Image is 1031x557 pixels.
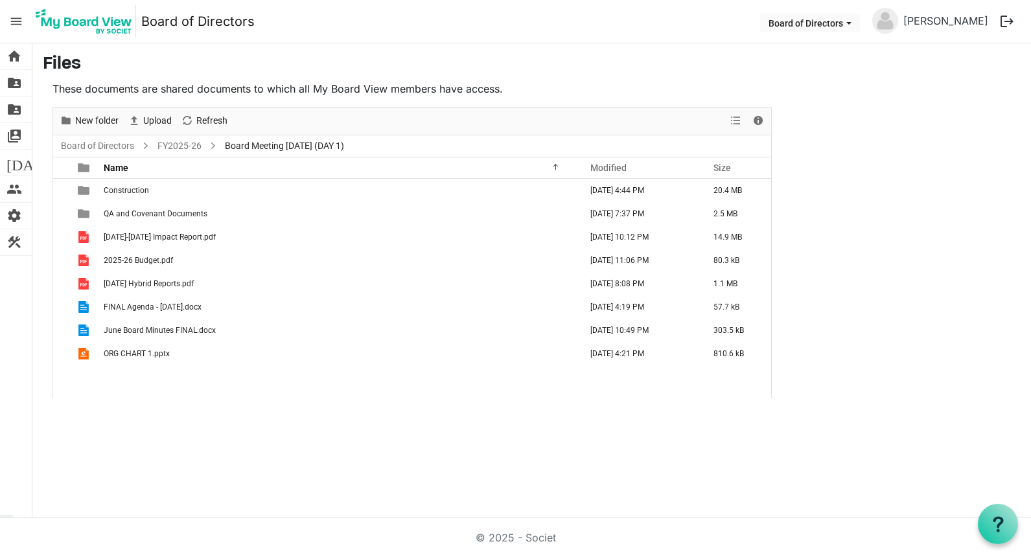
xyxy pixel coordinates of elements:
[32,5,141,38] a: My Board View Logo
[577,179,700,202] td: August 26, 2025 4:44 PM column header Modified
[100,202,577,225] td: QA and Covenant Documents is template cell column header Name
[70,202,100,225] td: is template cell column header type
[100,342,577,365] td: ORG CHART 1.pptx is template cell column header Name
[141,8,255,34] a: Board of Directors
[104,186,149,195] span: Construction
[577,202,700,225] td: August 24, 2025 7:37 PM column header Modified
[70,249,100,272] td: is template cell column header type
[6,150,56,176] span: [DATE]
[70,295,100,319] td: is template cell column header type
[747,108,769,135] div: Details
[760,14,860,32] button: Board of Directors dropdownbutton
[577,272,700,295] td: August 25, 2025 8:08 PM column header Modified
[6,97,22,122] span: folder_shared
[70,179,100,202] td: is template cell column header type
[725,108,747,135] div: View
[100,272,577,295] td: 2025.07.31 Hybrid Reports.pdf is template cell column header Name
[6,229,22,255] span: construction
[104,279,194,288] span: [DATE] Hybrid Reports.pdf
[70,225,100,249] td: is template cell column header type
[750,113,767,129] button: Details
[123,108,176,135] div: Upload
[993,8,1021,35] button: logout
[6,70,22,96] span: folder_shared
[176,108,232,135] div: Refresh
[58,138,137,154] a: Board of Directors
[104,256,173,265] span: 2025-26 Budget.pdf
[53,249,70,272] td: checkbox
[700,342,771,365] td: 810.6 kB is template cell column header Size
[6,203,22,229] span: settings
[6,123,22,149] span: switch_account
[590,163,627,173] span: Modified
[4,9,29,34] span: menu
[32,5,136,38] img: My Board View Logo
[179,113,230,129] button: Refresh
[898,8,993,34] a: [PERSON_NAME]
[700,319,771,342] td: 303.5 kB is template cell column header Size
[104,163,128,173] span: Name
[577,342,700,365] td: August 26, 2025 4:21 PM column header Modified
[74,113,120,129] span: New folder
[6,43,22,69] span: home
[222,138,347,154] span: Board Meeting [DATE] (DAY 1)
[872,8,898,34] img: no-profile-picture.svg
[700,179,771,202] td: 20.4 MB is template cell column header Size
[53,295,70,319] td: checkbox
[70,342,100,365] td: is template cell column header type
[728,113,743,129] button: View dropdownbutton
[55,108,123,135] div: New folder
[577,319,700,342] td: August 24, 2025 10:49 PM column header Modified
[104,326,216,335] span: June Board Minutes FINAL.docx
[100,249,577,272] td: 2025-26 Budget.pdf is template cell column header Name
[53,342,70,365] td: checkbox
[104,349,170,358] span: ORG CHART 1.pptx
[700,225,771,249] td: 14.9 MB is template cell column header Size
[100,179,577,202] td: Construction is template cell column header Name
[713,163,731,173] span: Size
[58,113,121,129] button: New folder
[100,295,577,319] td: FINAL Agenda - Tuesday August 26th.docx is template cell column header Name
[476,531,556,544] a: © 2025 - Societ
[104,302,202,312] span: FINAL Agenda - [DATE].docx
[700,202,771,225] td: 2.5 MB is template cell column header Size
[155,138,204,154] a: FY2025-26
[195,113,229,129] span: Refresh
[577,225,700,249] td: August 26, 2025 10:12 PM column header Modified
[70,319,100,342] td: is template cell column header type
[577,295,700,319] td: August 26, 2025 4:19 PM column header Modified
[700,249,771,272] td: 80.3 kB is template cell column header Size
[126,113,174,129] button: Upload
[577,249,700,272] td: August 24, 2025 11:06 PM column header Modified
[70,272,100,295] td: is template cell column header type
[104,209,207,218] span: QA and Covenant Documents
[100,319,577,342] td: June Board Minutes FINAL.docx is template cell column header Name
[6,176,22,202] span: people
[100,225,577,249] td: 2024-2025 Impact Report.pdf is template cell column header Name
[700,295,771,319] td: 57.7 kB is template cell column header Size
[53,225,70,249] td: checkbox
[104,233,216,242] span: [DATE]-[DATE] Impact Report.pdf
[43,54,1021,76] h3: Files
[700,272,771,295] td: 1.1 MB is template cell column header Size
[53,272,70,295] td: checkbox
[53,202,70,225] td: checkbox
[142,113,173,129] span: Upload
[53,319,70,342] td: checkbox
[52,81,772,97] p: These documents are shared documents to which all My Board View members have access.
[53,179,70,202] td: checkbox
